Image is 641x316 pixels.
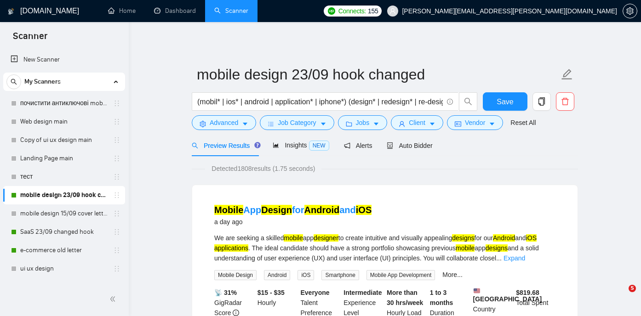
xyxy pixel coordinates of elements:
[6,29,55,49] span: Scanner
[328,7,335,15] img: upwork-logo.png
[533,97,550,106] span: copy
[356,205,372,215] mark: iOS
[264,270,290,280] span: Android
[113,210,120,217] span: holder
[7,79,21,85] span: search
[447,99,453,105] span: info-circle
[113,100,120,107] span: holder
[20,241,108,260] a: e-commerce old letter
[368,6,378,16] span: 155
[429,120,435,127] span: caret-down
[20,131,108,149] a: Copy of ui ux design main
[253,141,262,149] div: Tooltip anchor
[442,271,463,278] a: More...
[214,205,372,215] a: MobileAppDesignforAndroidandiOS
[338,115,388,130] button: folderJobscaret-down
[447,115,503,130] button: idcardVendorcaret-down
[483,92,527,111] button: Save
[389,8,396,14] span: user
[489,120,495,127] span: caret-down
[391,115,443,130] button: userClientcaret-down
[452,234,474,242] mark: designs
[474,288,480,294] img: 🇺🇸
[459,97,477,106] span: search
[200,120,206,127] span: setting
[197,63,559,86] input: Scanner name...
[301,289,330,296] b: Everyone
[532,92,551,111] button: copy
[623,4,637,18] button: setting
[455,120,461,127] span: idcard
[314,234,338,242] mark: designer
[192,142,258,149] span: Preview Results
[320,120,326,127] span: caret-down
[387,289,423,306] b: More than 30 hrs/week
[3,51,125,69] li: New Scanner
[154,7,196,15] a: dashboardDashboard
[556,92,574,111] button: delete
[496,254,502,262] span: ...
[113,265,120,272] span: holder
[20,113,108,131] a: Web design main
[260,115,334,130] button: barsJob Categorycaret-down
[273,142,279,148] span: area-chart
[465,118,485,128] span: Vendor
[284,234,303,242] mark: mobile
[610,285,632,307] iframe: Intercom live chat
[214,7,248,15] a: searchScanner
[321,270,359,280] span: Smartphone
[298,270,314,280] span: iOS
[338,6,366,16] span: Connects:
[504,254,525,262] a: Expand
[6,74,21,89] button: search
[430,289,453,306] b: 1 to 3 months
[20,186,108,204] a: mobile design 23/09 hook changed
[343,289,382,296] b: Intermediate
[344,142,372,149] span: Alerts
[366,270,435,280] span: Mobile App Development
[526,234,537,242] mark: iOS
[344,142,350,149] span: notification
[242,120,248,127] span: caret-down
[387,142,432,149] span: Auto Bidder
[20,204,108,223] a: mobile design 15/09 cover letter another first part
[268,120,274,127] span: bars
[214,244,248,252] mark: applications
[309,141,329,151] span: NEW
[409,118,425,128] span: Client
[113,173,120,181] span: holder
[346,120,352,127] span: folder
[556,97,574,106] span: delete
[20,260,108,278] a: ui ux design
[516,289,539,296] b: $ 819.68
[108,7,136,15] a: homeHome
[623,7,637,15] a: setting
[20,278,108,296] a: homepage
[24,73,61,91] span: My Scanners
[109,294,119,304] span: double-left
[473,288,542,303] b: [GEOGRAPHIC_DATA]
[113,155,120,162] span: holder
[629,285,636,292] span: 5
[373,120,379,127] span: caret-down
[510,118,536,128] a: Reset All
[192,142,198,149] span: search
[399,120,405,127] span: user
[113,247,120,254] span: holder
[486,244,508,252] mark: designs
[214,233,555,263] div: We are seeking a skilled app to create intuitive and visually appealing for our and . The ideal c...
[20,223,108,241] a: SaaS 23/09 changed hook
[113,118,120,125] span: holder
[304,205,340,215] mark: Android
[20,168,108,186] a: тест
[273,141,329,149] span: Insights
[192,115,256,130] button: settingAdvancedcaret-down
[214,289,237,296] b: 📡 31%
[20,149,108,168] a: Landing Page main
[205,164,321,174] span: Detected 1808 results (1.75 seconds)
[356,118,370,128] span: Jobs
[113,192,120,199] span: holder
[197,96,443,107] input: Search Freelance Jobs...
[459,92,477,111] button: search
